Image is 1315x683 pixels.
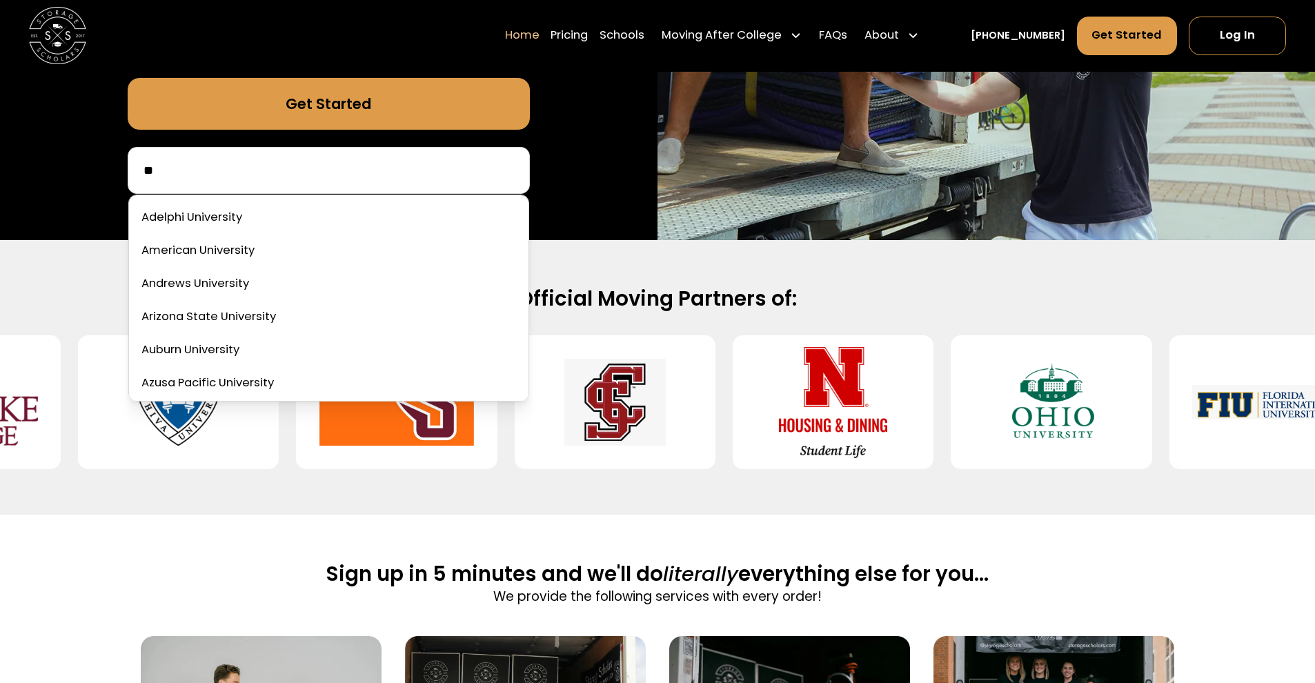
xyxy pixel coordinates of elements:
div: About [859,16,925,56]
h2: Official Moving Partners of: [198,286,1117,312]
a: Log In [1189,17,1287,55]
a: Get Started [1077,17,1178,55]
img: Ohio University [973,346,1129,457]
div: Moving After College [662,28,782,45]
img: Susquehanna University [319,346,475,457]
a: home [29,7,86,64]
img: Yeshiva University [101,346,256,457]
img: Storage Scholars main logo [29,7,86,64]
a: Get Started [128,78,530,130]
p: We provide the following services with every order! [326,587,989,606]
a: FAQs [819,16,847,56]
a: [PHONE_NUMBER] [971,28,1065,43]
div: Moving After College [656,16,808,56]
span: literally [663,560,738,588]
a: Schools [600,16,644,56]
a: Pricing [551,16,588,56]
div: About [864,28,899,45]
img: University of Nebraska-Lincoln [755,346,911,457]
img: Santa Clara University [537,346,693,457]
h2: Sign up in 5 minutes and we'll do everything else for you... [326,561,989,587]
a: Home [505,16,540,56]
